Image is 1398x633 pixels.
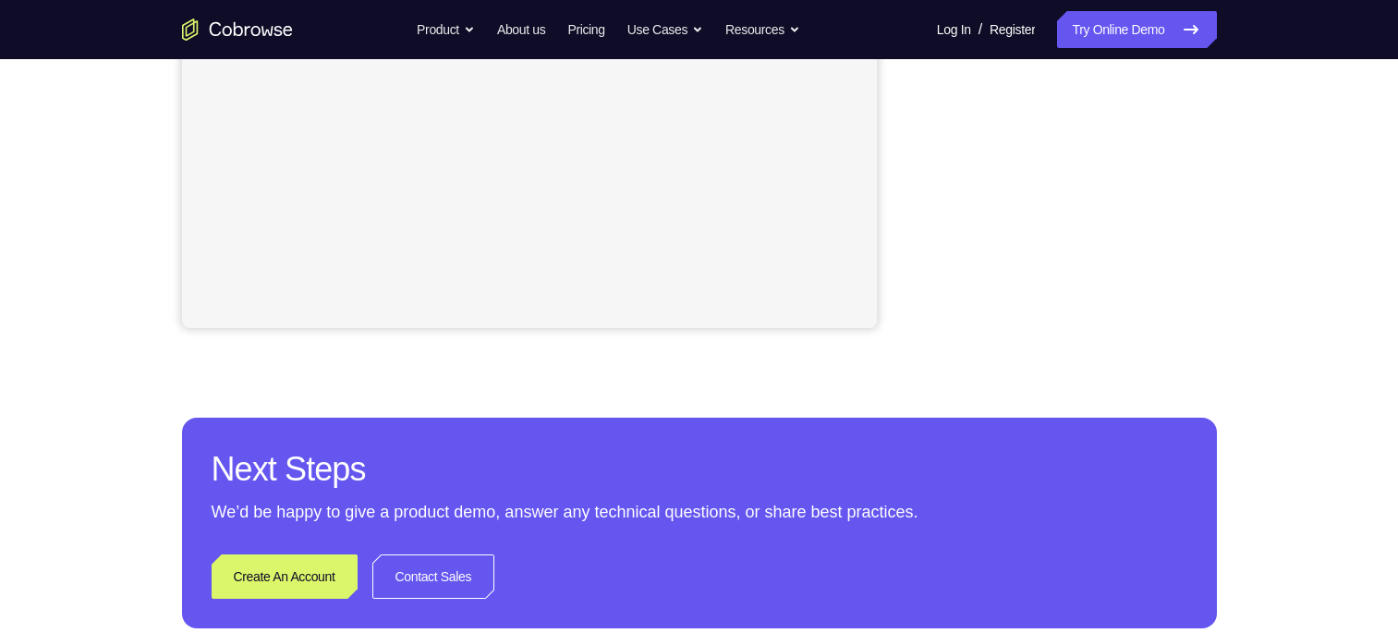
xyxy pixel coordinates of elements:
[990,11,1035,48] a: Register
[212,447,1187,492] h2: Next Steps
[212,554,358,599] a: Create An Account
[212,499,1187,525] p: We’d be happy to give a product demo, answer any technical questions, or share best practices.
[1057,11,1216,48] a: Try Online Demo
[627,11,703,48] button: Use Cases
[725,11,800,48] button: Resources
[567,11,604,48] a: Pricing
[182,18,293,41] a: Go to the home page
[497,11,545,48] a: About us
[372,554,495,599] a: Contact Sales
[937,11,971,48] a: Log In
[979,18,982,41] span: /
[417,11,475,48] button: Product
